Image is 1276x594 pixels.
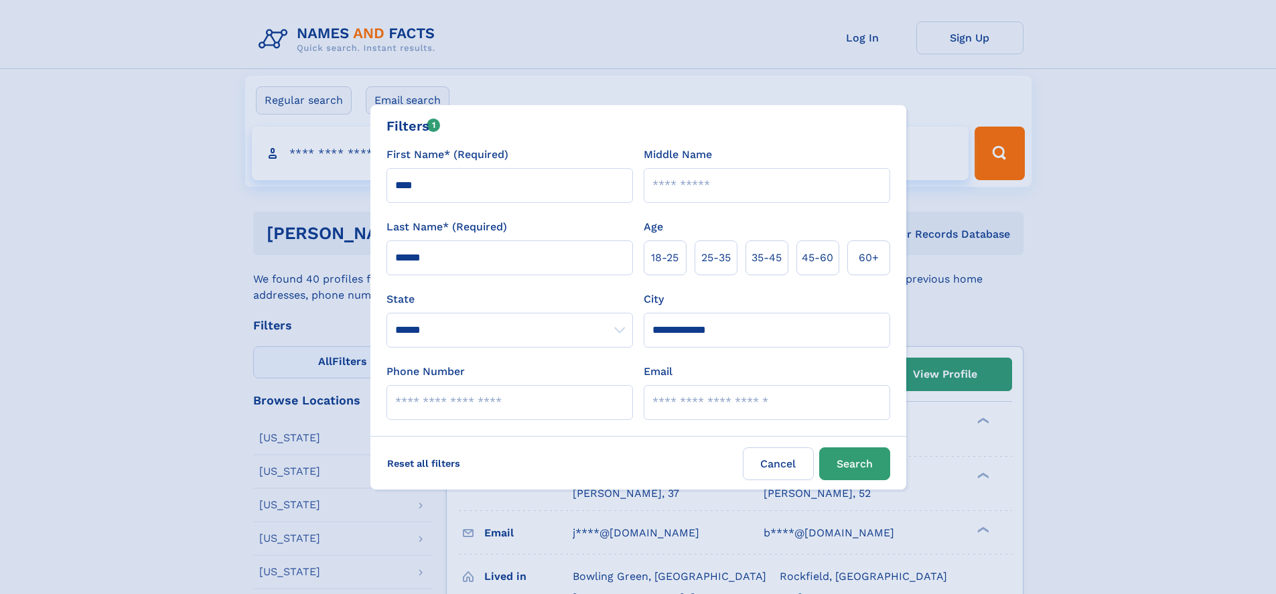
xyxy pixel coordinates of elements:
label: Email [644,364,672,380]
div: Filters [386,116,441,136]
label: Middle Name [644,147,712,163]
label: Reset all filters [378,447,469,479]
label: Last Name* (Required) [386,219,507,235]
label: Age [644,219,663,235]
label: Phone Number [386,364,465,380]
label: State [386,291,633,307]
span: 45‑60 [802,250,833,266]
label: Cancel [743,447,814,480]
label: First Name* (Required) [386,147,508,163]
label: City [644,291,664,307]
span: 60+ [859,250,879,266]
button: Search [819,447,890,480]
span: 18‑25 [651,250,679,266]
span: 25‑35 [701,250,731,266]
span: 35‑45 [752,250,782,266]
